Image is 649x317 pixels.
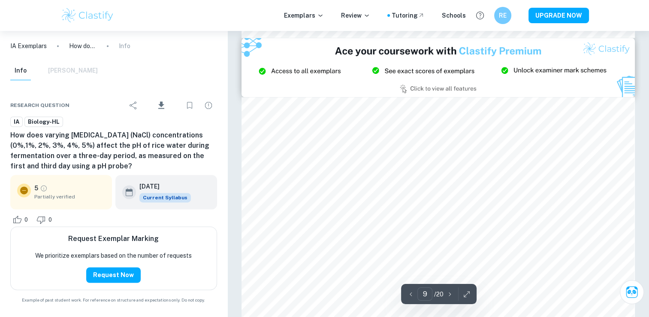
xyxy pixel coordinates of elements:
p: 5 [34,183,38,193]
button: RE [494,7,511,24]
h6: [DATE] [139,182,184,191]
span: Current Syllabus [139,193,191,202]
div: Dislike [34,213,57,226]
div: Bookmark [181,97,198,114]
h6: How does varying [MEDICAL_DATA] (NaCl) concentrations (0%,1%, 2%, 3%, 4%, 5%) affect the pH of ri... [10,130,217,171]
button: Request Now [86,267,141,283]
a: Grade partially verified [40,184,48,192]
img: Clastify logo [60,7,115,24]
button: Info [10,61,31,80]
p: Review [341,11,370,20]
div: Report issue [200,97,217,114]
h6: RE [498,11,507,20]
button: Ask Clai [620,280,644,304]
div: This exemplar is based on the current syllabus. Feel free to refer to it for inspiration/ideas wh... [139,193,191,202]
span: Biology-HL [25,118,63,126]
div: Share [125,97,142,114]
img: Ad [241,38,635,97]
span: Research question [10,101,69,109]
h6: Request Exemplar Marking [68,234,159,244]
span: Example of past student work. For reference on structure and expectations only. Do not copy. [10,297,217,303]
a: Biology-HL [24,116,63,127]
p: Exemplars [284,11,324,20]
div: Download [144,94,179,116]
p: How does varying [MEDICAL_DATA] (NaCl) concentrations (0%,1%, 2%, 3%, 4%, 5%) affect the pH of ri... [69,41,97,51]
a: IA [10,116,23,127]
span: IA [11,118,22,126]
span: Partially verified [34,193,105,201]
a: Tutoring [392,11,425,20]
a: IA Exemplars [10,41,47,51]
p: We prioritize exemplars based on the number of requests [35,251,192,260]
span: 0 [44,216,57,224]
span: 0 [20,216,33,224]
div: Like [10,213,33,226]
button: Help and Feedback [473,8,487,23]
button: UPGRADE NOW [528,8,589,23]
a: Schools [442,11,466,20]
p: / 20 [434,290,444,299]
p: Info [119,41,130,51]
